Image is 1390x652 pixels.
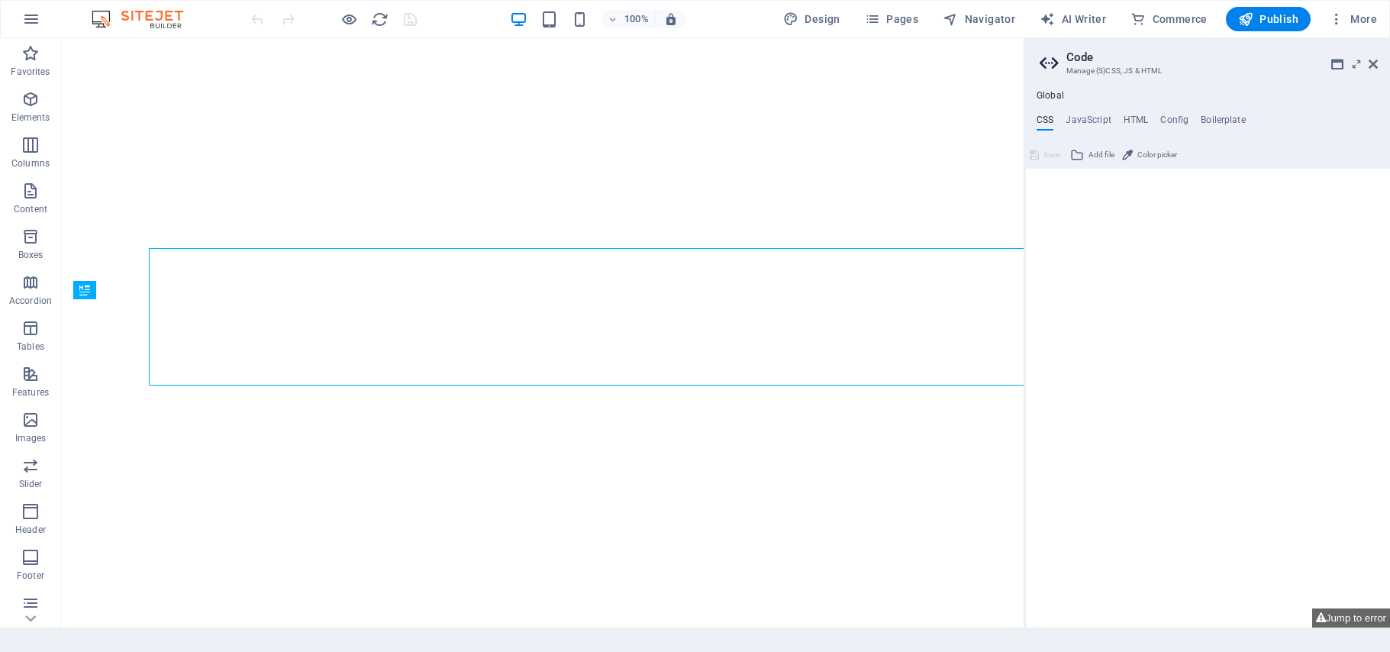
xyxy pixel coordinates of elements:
[859,7,924,31] button: Pages
[624,10,649,28] h6: 100%
[88,10,202,28] img: Editor Logo
[1068,146,1117,164] button: Add file
[601,10,656,28] button: 100%
[17,341,44,353] p: Tables
[1088,146,1114,164] span: Add file
[1226,7,1311,31] button: Publish
[664,12,678,26] i: On resize automatically adjust zoom level to fit chosen device.
[11,157,50,169] p: Columns
[783,11,840,27] span: Design
[1124,115,1149,131] h4: HTML
[1160,115,1188,131] h4: Config
[19,478,43,490] p: Slider
[1040,11,1106,27] span: AI Writer
[777,7,847,31] div: Design (Ctrl+Alt+Y)
[370,10,389,28] button: reload
[777,7,847,31] button: Design
[1037,90,1064,102] h4: Global
[18,249,44,261] p: Boxes
[11,111,50,124] p: Elements
[15,524,46,536] p: Header
[11,66,50,78] p: Favorites
[1238,11,1298,27] span: Publish
[1124,7,1214,31] button: Commerce
[14,203,47,215] p: Content
[937,7,1021,31] button: Navigator
[1066,64,1347,78] h3: Manage (S)CSS, JS & HTML
[1137,146,1177,164] span: Color picker
[15,432,47,444] p: Images
[1329,11,1377,27] span: More
[1323,7,1383,31] button: More
[1130,11,1208,27] span: Commerce
[1066,115,1111,131] h4: JavaScript
[1034,7,1112,31] button: AI Writer
[865,11,918,27] span: Pages
[340,10,358,28] button: Click here to leave preview mode and continue editing
[12,386,49,399] p: Features
[9,295,52,307] p: Accordion
[1066,50,1378,64] h2: Code
[1120,146,1179,164] button: Color picker
[1037,115,1053,131] h4: CSS
[17,570,44,582] p: Footer
[943,11,1015,27] span: Navigator
[1201,115,1246,131] h4: Boilerplate
[371,11,389,28] i: Reload page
